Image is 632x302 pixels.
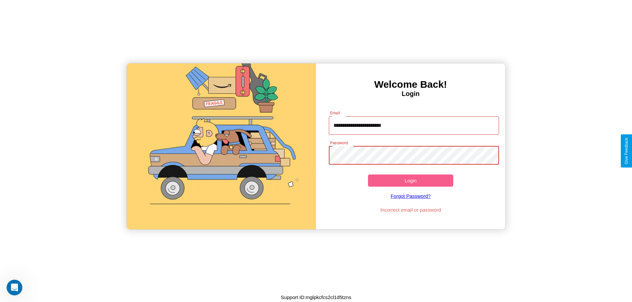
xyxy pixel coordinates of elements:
img: gif [127,63,316,229]
div: Give Feedback [624,138,629,164]
p: Support ID: mglpkcfcs2cl1d5tzns [281,293,351,302]
iframe: Intercom live chat [7,280,22,295]
label: Email [330,110,340,116]
label: Password [330,140,348,146]
button: Login [368,174,453,187]
h3: Welcome Back! [316,79,505,90]
p: Incorrect email or password [326,205,496,214]
a: Forgot Password? [326,187,496,205]
h4: Login [316,90,505,98]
